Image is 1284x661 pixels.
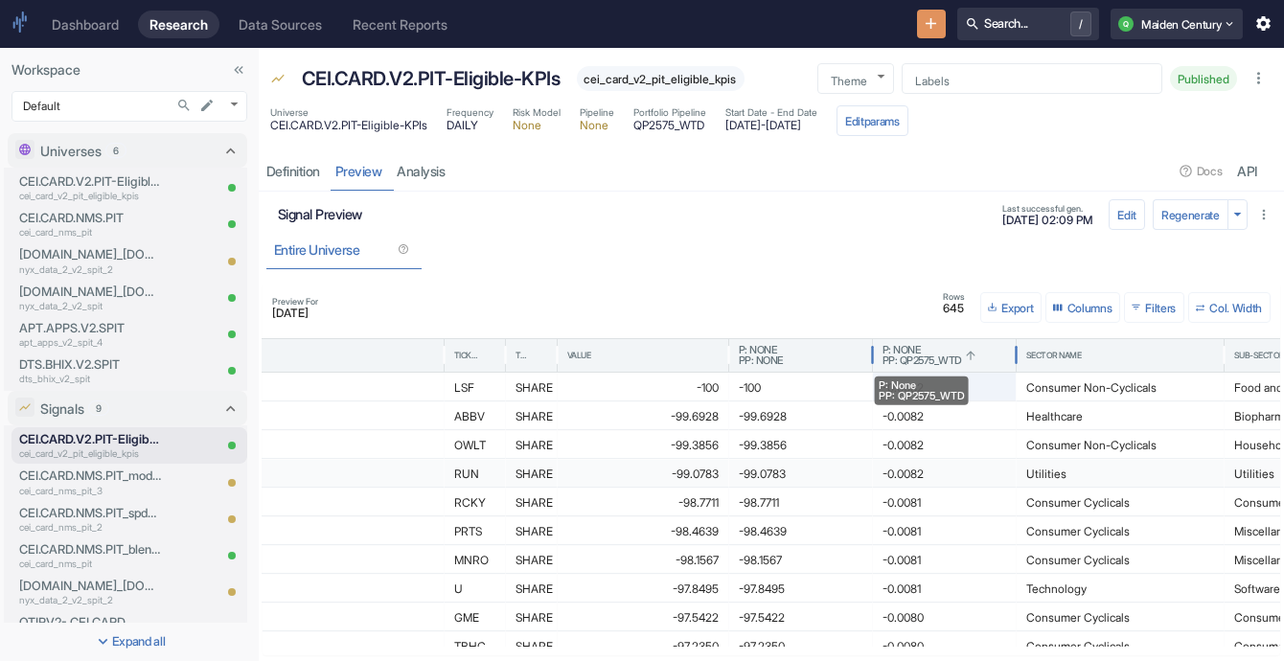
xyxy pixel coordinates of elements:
div: SHARE [516,575,547,603]
p: [DOMAIN_NAME]_[DOMAIN_NAME] - 2 [19,245,161,263]
div: Healthcare [1026,402,1214,430]
div: -98.4639 [739,517,862,545]
div: -97.5422 [567,604,719,631]
button: Sort [785,348,800,363]
button: Regenerate [1153,199,1228,230]
a: analysis [390,151,453,191]
div: GME [454,604,495,631]
div: -98.7711 [567,489,719,516]
button: Sort [963,348,978,363]
button: New Resource [917,10,947,39]
div: Signals9 [8,391,247,425]
span: P: None [879,380,916,391]
div: -0.0081 [883,575,1006,603]
div: PRTS [454,517,495,545]
div: Recent Reports [353,16,447,33]
div: -100 [739,374,862,401]
span: Pipeline [580,105,614,120]
a: Data Sources [227,11,333,38]
div: RCKY [454,489,495,516]
span: None [580,120,614,131]
p: cei_card_nms_pit [19,557,161,571]
p: Signals [40,399,84,419]
div: Research [149,16,208,33]
p: Workspace [11,59,247,80]
span: Last successful gen. [1002,204,1093,213]
p: nyx_data_2_v2_spit [19,299,161,313]
p: cei_card_v2_pit_eligible_kpis [19,189,161,203]
div: Consumer Cyclicals [1026,604,1214,631]
div: -0.0081 [883,517,1006,545]
button: Sort [480,348,495,363]
button: Show filters [1124,292,1184,323]
div: LSF [454,374,495,401]
span: Rows [943,292,965,301]
button: Expand all [4,627,255,657]
a: Recent Reports [341,11,459,38]
div: Entire Universe [274,241,360,259]
div: Value [567,349,591,362]
div: -98.1567 [739,546,862,574]
p: cei_card_nms_pit_2 [19,520,161,535]
button: QMaiden Century [1111,9,1243,39]
div: Consumer Cyclicals [1026,489,1214,516]
div: ABBV [454,402,495,430]
div: Type [516,349,531,362]
span: Start Date - End Date [725,105,817,120]
span: 645 [943,303,965,314]
p: CEI.CARD.NMS.PIT [19,209,161,227]
div: Definition [266,163,320,180]
a: CEI.CARD.NMS.PIT_modelweighteddeltascorecei_card_nms_pit_3 [19,467,161,497]
div: -0.0082 [883,431,1006,459]
div: Ticker [454,349,479,362]
div: Technology [1026,575,1214,603]
a: CEI.CARD.V2.PIT-Eligible-KPIscei_card_v2_pit_eligible_kpis [19,172,161,203]
div: Dashboard [52,16,119,33]
div: -98.7711 [739,489,862,516]
div: -99.3856 [567,431,719,459]
div: Utilities [1026,460,1214,488]
span: cei_card_v2_pit_eligible_kpis [577,72,745,86]
button: edit [195,93,219,118]
div: -100 [567,374,719,401]
div: -98.1567 [567,546,719,574]
button: config [1109,199,1145,230]
div: U [454,575,495,603]
p: cei_card_nms_pit [19,225,161,239]
div: -0.0081 [883,489,1006,516]
p: CEI.CARD.NMS.PIT_modelweighteddeltascore [19,467,161,485]
div: CEI.CARD.V2.PIT-Eligible-KPIs [297,59,565,98]
p: APT.APPS.V2.SPIT [19,319,161,337]
span: P: None [739,345,778,355]
div: OWLT [454,431,495,459]
div: Consumer Non-Cyclicals [1026,374,1214,401]
div: MNRO [454,546,495,574]
div: -97.8495 [739,575,862,603]
p: CEI.CARD.NMS.PIT_spdeltascore [19,504,161,522]
span: P: None [883,345,922,355]
span: Signal [270,71,286,90]
a: CEI.CARD.NMS.PIT_blendeddeltascorecei_card_nms_pit [19,540,161,571]
div: Consumer Cyclicals [1026,546,1214,574]
div: API [1238,163,1258,180]
button: Sort [532,348,547,363]
a: QTIPV2- CEI CARDqtipv2_cei_card [19,613,161,644]
div: -99.6928 [739,402,862,430]
div: SHARE [516,546,547,574]
div: -99.3856 [739,431,862,459]
button: Search... [172,93,196,118]
div: SHARE [516,460,547,488]
a: CEI.CARD.NMS.PITcei_card_nms_pit [19,209,161,239]
div: Q [1118,16,1134,32]
span: Frequency [447,105,493,120]
div: Default [11,91,247,122]
p: CEI.CARD.NMS.PIT_blendeddeltascore [19,540,161,558]
span: Risk Model [513,105,561,120]
div: -99.6928 [567,402,719,430]
div: resource tabs [259,151,1284,191]
div: SHARE [516,604,547,631]
p: CEI.CARD.V2.PIT-Eligible-KPIs [302,64,561,93]
span: Published [1170,72,1237,86]
a: [DOMAIN_NAME]_[DOMAIN_NAME]nyx_data_2_v2_spit [19,283,161,313]
button: Sort [592,348,608,363]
